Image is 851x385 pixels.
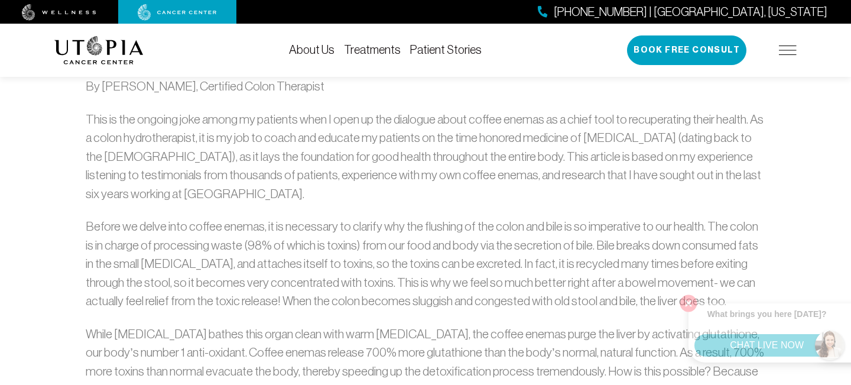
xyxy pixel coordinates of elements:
img: cancer center [138,4,217,21]
p: Before we delve into coffee enemas, it is necessary to clarify why the flushing of the colon and ... [86,217,765,310]
span: [PHONE_NUMBER] | [GEOGRAPHIC_DATA], [US_STATE] [554,4,827,21]
button: Book Free Consult [627,35,746,65]
img: icon-hamburger [779,46,797,55]
img: logo [54,36,144,64]
p: This is the ongoing joke among my patients when I open up the dialogue about coffee enemas as a c... [86,110,765,203]
a: Treatments [344,43,401,56]
a: Patient Stories [410,43,482,56]
p: By [PERSON_NAME], Certified Colon Therapist [86,77,765,96]
a: About Us [289,43,334,56]
a: [PHONE_NUMBER] | [GEOGRAPHIC_DATA], [US_STATE] [538,4,827,21]
img: wellness [22,4,96,21]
